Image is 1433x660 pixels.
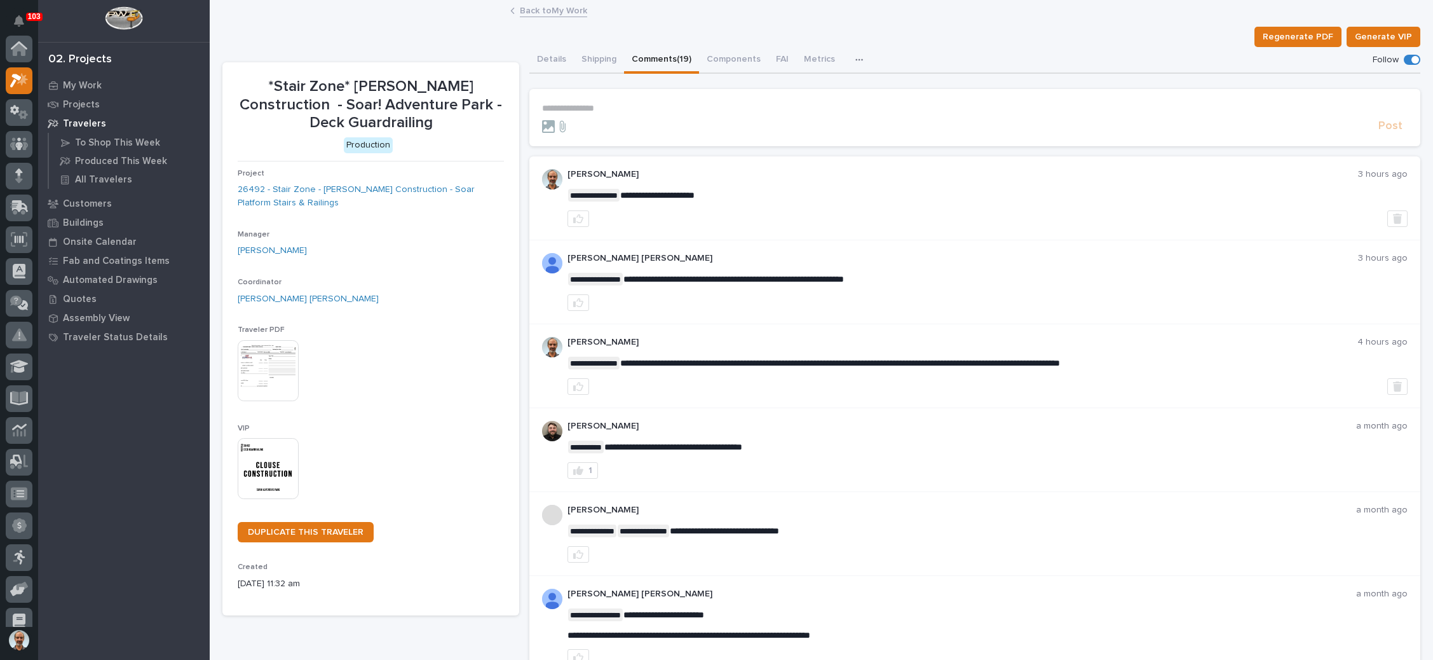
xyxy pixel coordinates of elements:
[238,170,264,177] span: Project
[542,337,562,357] img: AOh14GhUnP333BqRmXh-vZ-TpYZQaFVsuOFmGre8SRZf2A=s96-c
[1347,27,1420,47] button: Generate VIP
[238,231,269,238] span: Manager
[1356,421,1408,432] p: a month ago
[38,327,210,347] a: Traveler Status Details
[1356,505,1408,516] p: a month ago
[38,308,210,327] a: Assembly View
[63,237,137,248] p: Onsite Calendar
[1356,589,1408,600] p: a month ago
[1355,29,1412,45] span: Generate VIP
[63,332,168,343] p: Traveler Status Details
[1357,337,1408,348] p: 4 hours ago
[1387,210,1408,227] button: Delete post
[38,289,210,308] a: Quotes
[624,47,699,74] button: Comments (19)
[1254,27,1341,47] button: Regenerate PDF
[6,627,32,654] button: users-avatar
[529,47,574,74] button: Details
[1263,29,1333,45] span: Regenerate PDF
[63,198,112,210] p: Customers
[63,313,130,324] p: Assembly View
[1373,119,1408,134] button: Post
[542,421,562,441] img: ACg8ocLB2sBq07NhafZLDpfZztpbDqa4HYtD3rBf5LhdHf4k=s96-c
[567,169,1358,180] p: [PERSON_NAME]
[48,53,112,67] div: 02. Projects
[248,528,363,537] span: DUPLICATE THIS TRAVELER
[567,337,1357,348] p: [PERSON_NAME]
[38,251,210,270] a: Fab and Coatings Items
[1378,119,1402,134] span: Post
[344,137,393,153] div: Production
[567,294,589,311] button: like this post
[567,462,598,479] button: 1
[63,294,97,305] p: Quotes
[567,253,1358,264] p: [PERSON_NAME] [PERSON_NAME]
[38,114,210,133] a: Travelers
[63,217,104,229] p: Buildings
[49,134,210,151] a: To Shop This Week
[238,278,282,286] span: Coordinator
[63,118,106,130] p: Travelers
[238,577,504,591] p: [DATE] 11:32 am
[567,546,589,563] button: like this post
[38,232,210,251] a: Onsite Calendar
[542,169,562,189] img: AOh14GhUnP333BqRmXh-vZ-TpYZQaFVsuOFmGre8SRZf2A=s96-c
[567,378,589,395] button: like this post
[49,152,210,170] a: Produced This Week
[238,326,285,334] span: Traveler PDF
[238,425,250,432] span: VIP
[567,210,589,227] button: like this post
[63,99,100,111] p: Projects
[38,213,210,232] a: Buildings
[75,137,160,149] p: To Shop This Week
[238,292,379,306] a: [PERSON_NAME] [PERSON_NAME]
[1358,169,1408,180] p: 3 hours ago
[6,8,32,34] button: Notifications
[16,15,32,36] div: Notifications103
[38,270,210,289] a: Automated Drawings
[588,466,592,475] div: 1
[75,174,132,186] p: All Travelers
[49,170,210,188] a: All Travelers
[542,589,562,609] img: AD_cMMRcK_lR-hunIWE1GUPcUjzJ19X9Uk7D-9skk6qMORDJB_ZroAFOMmnE07bDdh4EHUMJPuIZ72TfOWJm2e1TqCAEecOOP...
[75,156,167,167] p: Produced This Week
[238,183,504,210] a: 26492 - Stair Zone - [PERSON_NAME] Construction - Soar Platform Stairs & Railings
[542,253,562,273] img: AD_cMMRcK_lR-hunIWE1GUPcUjzJ19X9Uk7D-9skk6qMORDJB_ZroAFOMmnE07bDdh4EHUMJPuIZ72TfOWJm2e1TqCAEecOOP...
[238,78,504,132] p: *Stair Zone* [PERSON_NAME] Construction - Soar! Adventure Park - Deck Guardrailing
[38,76,210,95] a: My Work
[63,80,102,92] p: My Work
[38,95,210,114] a: Projects
[238,563,268,571] span: Created
[574,47,624,74] button: Shipping
[768,47,796,74] button: FAI
[63,275,158,286] p: Automated Drawings
[63,256,170,267] p: Fab and Coatings Items
[1358,253,1408,264] p: 3 hours ago
[238,244,307,258] a: [PERSON_NAME]
[567,421,1356,432] p: [PERSON_NAME]
[567,589,1356,600] p: [PERSON_NAME] [PERSON_NAME]
[38,194,210,213] a: Customers
[1387,378,1408,395] button: Delete post
[520,3,587,17] a: Back toMy Work
[567,505,1356,516] p: [PERSON_NAME]
[105,6,142,30] img: Workspace Logo
[28,12,41,21] p: 103
[796,47,843,74] button: Metrics
[1373,55,1399,65] p: Follow
[238,522,374,542] a: DUPLICATE THIS TRAVELER
[699,47,768,74] button: Components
